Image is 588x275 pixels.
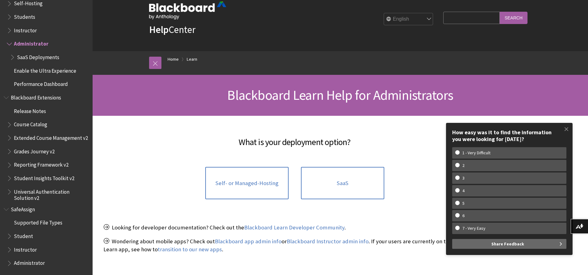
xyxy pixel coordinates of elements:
a: Home [168,55,179,63]
w-span: 1 - Very Difficult [455,150,498,156]
a: Learn [187,55,197,63]
input: Search [500,12,528,24]
span: Administrator [14,258,45,266]
span: Self- or Managed-Hosting [215,180,278,187]
w-span: 2 [455,163,472,168]
span: Extended Course Management v2 [14,133,88,141]
span: SaaS [337,180,348,187]
a: Self- or Managed-Hosting [205,167,289,200]
span: Enable the Ultra Experience [14,66,76,74]
select: Site Language Selector [384,13,433,26]
span: Course Catalog [14,119,47,128]
w-span: 3 [455,176,472,181]
span: Blackboard Extensions [11,92,61,101]
w-span: 6 [455,213,472,218]
span: Reporting Framework v2 [14,160,69,168]
span: Share Feedback [491,239,524,249]
w-span: 7 - Very Easy [455,226,493,231]
w-span: 4 [455,188,472,193]
a: Blackboard Learn Developer Community [244,224,344,231]
nav: Book outline for Blackboard SafeAssign [4,204,89,268]
span: Grades Journey v2 [14,146,55,155]
span: Supported File Types [14,218,62,226]
span: Blackboard Learn Help for Administrators [227,87,453,103]
span: SaaS Deployments [17,52,59,60]
span: Instructor [14,25,37,34]
h2: What is your deployment option? [103,128,486,148]
a: transition to our new apps [158,246,222,253]
div: How easy was it to find the information you were looking for [DATE]? [452,129,566,142]
span: Student Insights Toolkit v2 [14,173,74,181]
w-span: 5 [455,201,472,206]
p: Looking for developer documentation? Check out the . [103,224,486,232]
span: SafeAssign [11,204,35,212]
span: Universal Authentication Solution v2 [14,187,88,201]
nav: Book outline for Blackboard Extensions [4,92,89,201]
a: Blackboard app admin info [215,238,281,245]
a: HelpCenter [149,23,195,36]
img: Blackboard by Anthology [149,2,226,19]
a: Blackboard Instructor admin info [287,238,369,245]
span: Student [14,231,33,239]
a: SaaS [301,167,384,200]
span: Release Notes [14,106,46,114]
strong: Help [149,23,169,36]
span: Administrator [14,39,48,47]
p: Wondering about mobile apps? Check out or . If your users are currently on the older Mobile Learn... [103,237,486,253]
span: Performance Dashboard [14,79,68,87]
span: Instructor [14,245,37,253]
span: Students [14,12,35,20]
button: Share Feedback [452,239,566,249]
